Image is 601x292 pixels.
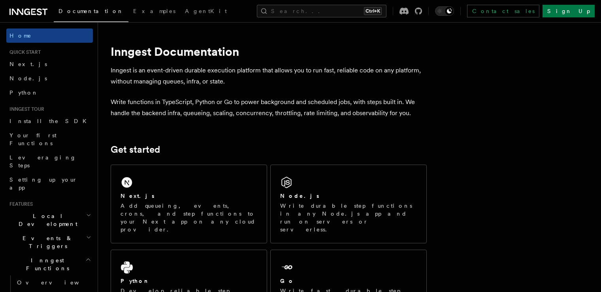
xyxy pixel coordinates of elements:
[17,279,98,286] span: Overview
[270,165,427,243] a: Node.jsWrite durable step functions in any Node.js app and run on servers or serverless.
[6,209,93,231] button: Local Development
[111,144,160,155] a: Get started
[9,32,32,40] span: Home
[9,132,57,146] span: Your first Functions
[185,8,227,14] span: AgentKit
[9,176,77,191] span: Setting up your app
[6,173,93,195] a: Setting up your app
[6,128,93,150] a: Your first Functions
[6,256,85,272] span: Inngest Functions
[543,5,595,17] a: Sign Up
[6,231,93,253] button: Events & Triggers
[9,118,91,124] span: Install the SDK
[280,277,294,285] h2: Go
[9,89,38,96] span: Python
[6,57,93,71] a: Next.js
[364,7,382,15] kbd: Ctrl+K
[6,114,93,128] a: Install the SDK
[6,106,44,112] span: Inngest tour
[280,192,319,200] h2: Node.js
[14,275,93,290] a: Overview
[467,5,539,17] a: Contact sales
[9,61,47,67] span: Next.js
[6,71,93,85] a: Node.js
[111,165,267,243] a: Next.jsAdd queueing, events, crons, and step functions to your Next app on any cloud provider.
[111,65,427,87] p: Inngest is an event-driven durable execution platform that allows you to run fast, reliable code ...
[6,212,86,228] span: Local Development
[128,2,180,21] a: Examples
[121,277,150,285] h2: Python
[9,75,47,82] span: Node.js
[121,192,154,200] h2: Next.js
[6,234,86,250] span: Events & Triggers
[121,202,257,233] p: Add queueing, events, crons, and step functions to your Next app on any cloud provider.
[58,8,124,14] span: Documentation
[9,154,76,169] span: Leveraging Steps
[257,5,386,17] button: Search...Ctrl+K
[6,85,93,100] a: Python
[111,97,427,119] p: Write functions in TypeScript, Python or Go to power background and scheduled jobs, with steps bu...
[111,44,427,59] h1: Inngest Documentation
[133,8,175,14] span: Examples
[435,6,454,16] button: Toggle dark mode
[6,28,93,43] a: Home
[180,2,232,21] a: AgentKit
[6,201,33,207] span: Features
[6,49,41,55] span: Quick start
[6,150,93,173] a: Leveraging Steps
[54,2,128,22] a: Documentation
[6,253,93,275] button: Inngest Functions
[280,202,417,233] p: Write durable step functions in any Node.js app and run on servers or serverless.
